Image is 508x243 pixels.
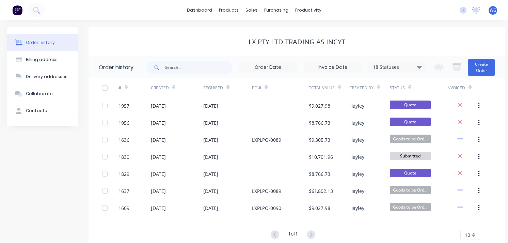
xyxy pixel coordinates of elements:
div: $9,305.73 [309,136,330,143]
div: [DATE] [203,119,218,126]
span: 10 [465,231,470,239]
div: 1830 [118,153,129,161]
div: sales [242,5,261,15]
span: Goods to be Ord... [390,203,431,211]
span: WG [490,7,496,13]
div: Order history [99,63,133,72]
div: Total Value [309,85,335,91]
div: LXPLPO-0090 [252,204,281,212]
div: $8,766.73 [309,119,330,126]
img: Factory [12,5,22,15]
div: Created By [349,85,374,91]
div: [DATE] [203,204,218,212]
span: Goods to be Ord... [390,186,431,194]
div: 1957 [118,102,129,109]
div: Hayley [349,119,364,126]
div: Hayley [349,204,364,212]
div: Status [390,85,405,91]
button: Order history [7,34,78,51]
div: Required [203,85,223,91]
div: # [118,78,151,97]
a: dashboard [184,5,216,15]
div: Created [151,85,169,91]
div: LXPLPO-0089 [252,136,281,143]
span: Quote [390,101,431,109]
div: 1956 [118,119,129,126]
div: $9,027.98 [309,204,330,212]
div: Status [390,78,447,97]
div: Hayley [349,170,364,178]
div: purchasing [261,5,292,15]
div: 1829 [118,170,129,178]
div: Hayley [349,153,364,161]
input: Invoice Date [304,62,361,73]
div: Invoiced [446,85,465,91]
span: Submitted [390,152,431,160]
div: productivity [292,5,325,15]
span: Quote [390,118,431,126]
button: Contacts [7,102,78,119]
div: Contacts [26,108,47,114]
div: 1 of 1 [288,230,298,240]
div: [DATE] [151,153,166,161]
div: $8,766.73 [309,170,330,178]
div: 1636 [118,136,129,143]
input: Order Date [239,62,297,73]
div: Invoiced [446,78,479,97]
div: $61,802.13 [309,187,333,195]
div: [DATE] [151,102,166,109]
div: LX Pty Ltd trading as INCYT [249,38,345,46]
div: Order history [26,40,55,46]
input: Search... [165,61,232,74]
div: [DATE] [203,136,218,143]
button: Collaborate [7,85,78,102]
div: Created By [349,78,390,97]
div: Created [151,78,204,97]
div: Required [203,78,252,97]
div: Hayley [349,136,364,143]
div: PO # [252,78,309,97]
div: [DATE] [151,204,166,212]
div: [DATE] [203,102,218,109]
div: [DATE] [203,153,218,161]
div: Collaborate [26,91,53,97]
div: Delivery addresses [26,74,67,80]
span: Goods to be Ord... [390,135,431,143]
button: Delivery addresses [7,68,78,85]
div: [DATE] [203,187,218,195]
div: [DATE] [151,187,166,195]
button: Create Order [468,59,495,76]
div: 1609 [118,204,129,212]
div: 1637 [118,187,129,195]
div: Billing address [26,57,58,63]
span: Quote [390,169,431,177]
div: PO # [252,85,261,91]
div: products [216,5,242,15]
div: [DATE] [151,170,166,178]
div: 18 Statuses [369,63,426,71]
div: $10,701.96 [309,153,333,161]
div: [DATE] [151,136,166,143]
div: Hayley [349,102,364,109]
button: Billing address [7,51,78,68]
div: [DATE] [151,119,166,126]
div: Total Value [309,78,349,97]
div: Hayley [349,187,364,195]
div: # [118,85,121,91]
div: [DATE] [203,170,218,178]
div: LXPLPO-0089 [252,187,281,195]
div: $9,027.98 [309,102,330,109]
